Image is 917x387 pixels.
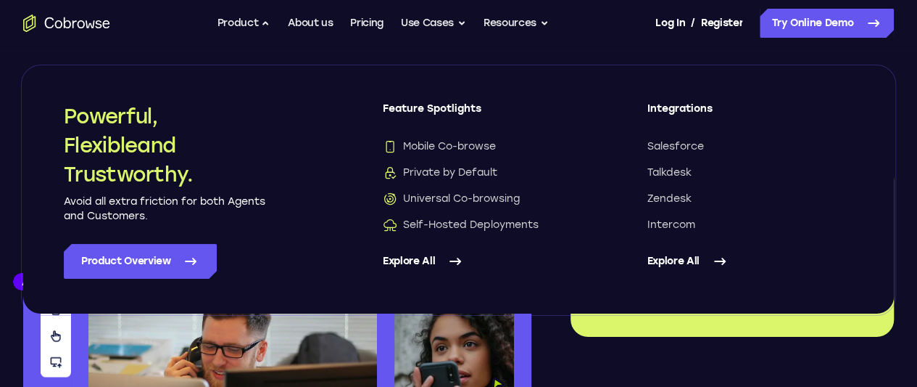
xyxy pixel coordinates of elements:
button: Use Cases [401,9,466,38]
a: Private by DefaultPrivate by Default [383,166,589,180]
span: Integrations [647,102,854,128]
a: Try Online Demo [760,9,894,38]
a: Product Overview [64,244,217,279]
button: Resources [484,9,549,38]
img: Mobile Co-browse [383,139,397,154]
span: Intercom [647,218,695,232]
a: Explore All [383,244,589,279]
span: Salesforce [647,139,704,154]
button: Product [217,9,271,38]
a: Log In [655,9,684,38]
a: Explore All [647,244,854,279]
a: Mobile Co-browseMobile Co-browse [383,139,589,154]
a: Self-Hosted DeploymentsSelf-Hosted Deployments [383,218,589,232]
span: / [691,15,695,32]
a: Universal Co-browsingUniversal Co-browsing [383,192,589,206]
a: Go to the home page [23,15,110,32]
span: Feature Spotlights [383,102,589,128]
img: Universal Co-browsing [383,192,397,206]
span: Talkdesk [647,166,692,180]
a: Talkdesk [647,166,854,180]
img: Self-Hosted Deployments [383,218,397,232]
a: Zendesk [647,192,854,206]
a: Salesforce [647,139,854,154]
span: Private by Default [383,166,497,180]
p: Avoid all extra friction for both Agents and Customers. [64,195,267,224]
span: Universal Co-browsing [383,192,520,206]
h2: Powerful, Flexible and Trustworthy. [64,102,267,189]
a: Register [701,9,743,38]
span: Zendesk [647,192,692,206]
a: About us [288,9,333,38]
img: Private by Default [383,166,397,180]
span: Self-Hosted Deployments [383,218,539,232]
span: Mobile Co-browse [383,139,496,154]
a: Pricing [350,9,383,38]
a: Intercom [647,218,854,232]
